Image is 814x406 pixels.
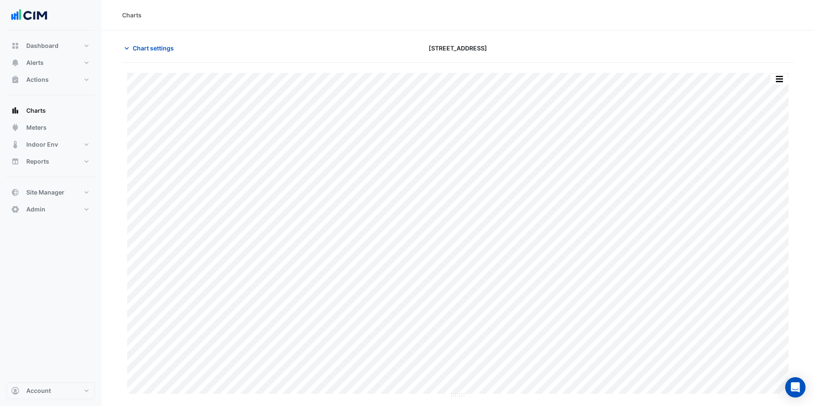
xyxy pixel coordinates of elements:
img: Company Logo [10,7,48,24]
app-icon: Indoor Env [11,140,20,149]
app-icon: Reports [11,157,20,166]
span: Site Manager [26,188,64,197]
span: [STREET_ADDRESS] [429,44,487,53]
span: Admin [26,205,45,214]
app-icon: Admin [11,205,20,214]
button: Dashboard [7,37,95,54]
button: More Options [771,74,788,84]
app-icon: Actions [11,75,20,84]
app-icon: Site Manager [11,188,20,197]
span: Alerts [26,58,44,67]
button: Meters [7,119,95,136]
div: Charts [122,11,142,19]
span: Indoor Env [26,140,58,149]
span: Chart settings [133,44,174,53]
span: Meters [26,123,47,132]
div: Open Intercom Messenger [785,377,806,398]
span: Account [26,387,51,395]
button: Charts [7,102,95,119]
button: Alerts [7,54,95,71]
app-icon: Alerts [11,58,20,67]
span: Actions [26,75,49,84]
button: Site Manager [7,184,95,201]
button: Admin [7,201,95,218]
button: Reports [7,153,95,170]
button: Chart settings [122,41,179,56]
span: Reports [26,157,49,166]
button: Actions [7,71,95,88]
app-icon: Meters [11,123,20,132]
button: Account [7,382,95,399]
span: Dashboard [26,42,59,50]
app-icon: Dashboard [11,42,20,50]
button: Indoor Env [7,136,95,153]
app-icon: Charts [11,106,20,115]
span: Charts [26,106,46,115]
